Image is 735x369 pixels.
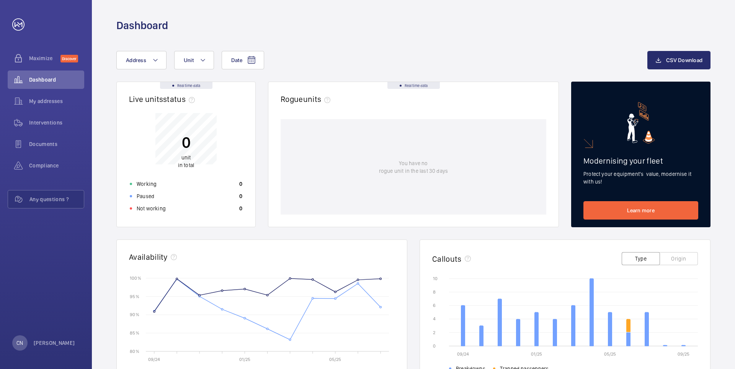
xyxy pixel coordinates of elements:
[29,97,84,105] span: My addresses
[666,57,702,63] span: CSV Download
[303,94,334,104] span: units
[231,57,242,63] span: Date
[178,154,194,169] p: in total
[129,252,168,262] h2: Availability
[583,156,698,166] h2: Modernising your fleet
[160,82,212,89] div: Real time data
[239,180,242,188] p: 0
[126,57,146,63] span: Address
[130,275,141,280] text: 100 %
[433,316,436,321] text: 4
[29,76,84,84] span: Dashboard
[239,205,242,212] p: 0
[622,252,660,265] button: Type
[433,289,436,295] text: 8
[137,180,157,188] p: Working
[130,294,139,299] text: 95 %
[29,195,84,203] span: Any questions ?
[130,330,139,336] text: 85 %
[329,357,341,362] text: 05/25
[137,192,154,200] p: Paused
[432,254,462,264] h2: Callouts
[647,51,710,69] button: CSV Download
[457,351,469,357] text: 09/24
[627,102,655,144] img: marketing-card.svg
[163,94,198,104] span: status
[130,312,139,317] text: 90 %
[239,192,242,200] p: 0
[222,51,264,69] button: Date
[29,119,84,126] span: Interventions
[60,55,78,62] span: Discover
[16,339,23,347] p: CN
[239,357,250,362] text: 01/25
[130,348,139,354] text: 80 %
[660,252,698,265] button: Origin
[174,51,214,69] button: Unit
[129,94,198,104] h2: Live units
[433,303,436,308] text: 6
[433,330,435,335] text: 2
[678,351,689,357] text: 09/25
[184,57,194,63] span: Unit
[178,133,194,152] p: 0
[29,162,84,169] span: Compliance
[387,82,440,89] div: Real time data
[531,351,542,357] text: 01/25
[604,351,616,357] text: 05/25
[433,343,436,349] text: 0
[116,51,167,69] button: Address
[281,94,333,104] h2: Rogue
[34,339,75,347] p: [PERSON_NAME]
[29,54,60,62] span: Maximize
[116,18,168,33] h1: Dashboard
[181,154,191,161] span: unit
[29,140,84,148] span: Documents
[148,357,160,362] text: 09/24
[379,159,448,175] p: You have no rogue unit in the last 30 days
[433,276,438,281] text: 10
[583,201,698,220] a: Learn more
[583,170,698,185] p: Protect your equipment's value, modernise it with us!
[137,205,166,212] p: Not working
